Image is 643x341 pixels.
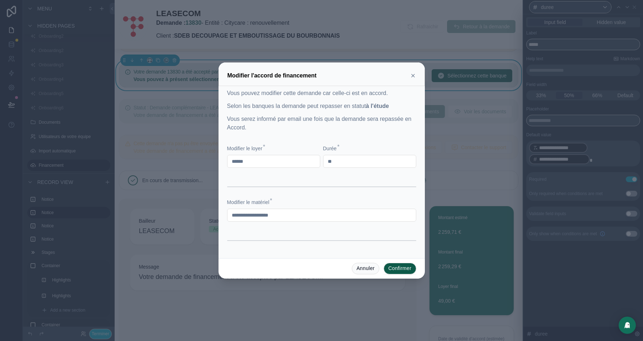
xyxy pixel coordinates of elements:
span: Durée [323,146,337,151]
span: Modifier le loyer [227,146,263,151]
p: Vous pouvez modifier cette demande car celle-ci est en accord. [227,89,416,98]
p: Selon les banques la demande peut repasser en statut [227,102,416,110]
p: Vous serez informé par email une fois que la demande sera repassée en Accord. [227,115,416,132]
span: Modifier le matériel [227,199,269,205]
h3: Modifier l'accord de financement [227,71,317,80]
strong: à l'étude [366,103,389,109]
div: Open Intercom Messenger [619,317,636,334]
button: Annuler [352,263,379,274]
button: Confirmer [384,263,416,274]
